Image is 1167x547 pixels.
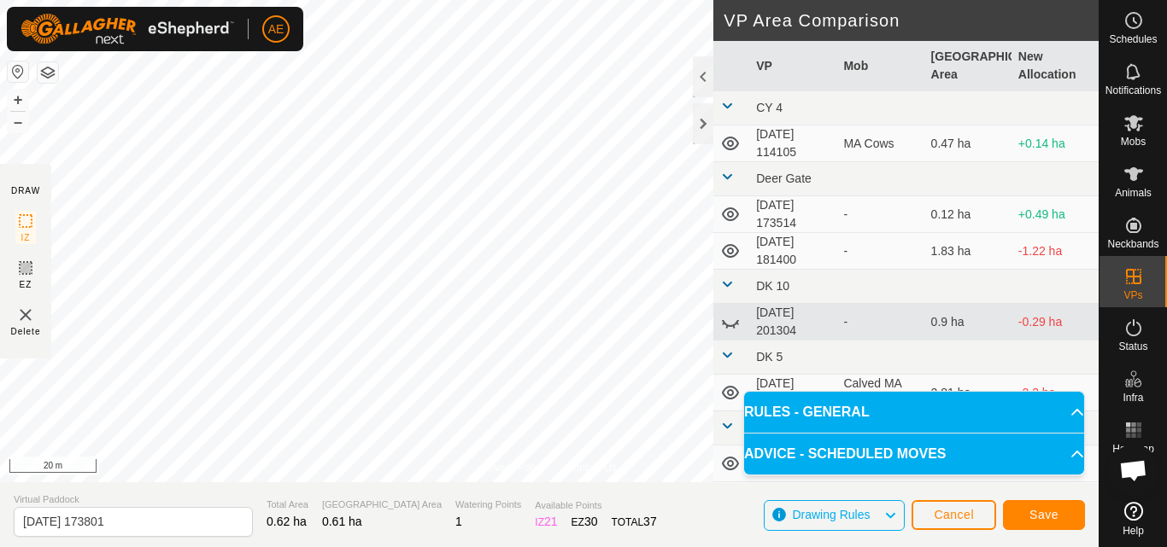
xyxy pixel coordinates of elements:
img: VP [15,305,36,325]
span: Mobs [1121,137,1146,147]
span: 21 [544,515,558,528]
a: Open chat [1108,445,1159,496]
span: DK 10 [756,279,789,293]
span: 1 [455,515,462,528]
span: EZ [20,278,32,291]
span: Available Points [535,498,656,513]
button: + [8,90,28,110]
div: EZ [572,513,598,531]
td: -1.22 ha [1012,233,1099,270]
a: Privacy Policy [482,460,546,475]
button: Map Layers [38,62,58,83]
th: [GEOGRAPHIC_DATA] Area [924,41,1012,91]
span: Neckbands [1107,239,1158,249]
img: Gallagher Logo [21,14,234,44]
span: Heatmap [1112,444,1154,454]
span: Help [1123,526,1144,536]
button: Save [1003,500,1085,530]
p-accordion-header: ADVICE - SCHEDULED MOVES [744,434,1084,474]
button: – [8,112,28,132]
span: Schedules [1109,34,1157,44]
td: [DATE] 201304 [749,304,836,340]
td: 0.9 ha [924,304,1012,340]
button: Cancel [912,500,996,530]
span: Animals [1115,188,1152,198]
td: [DATE] 181400 [749,233,836,270]
td: 0.71 ha [924,482,1012,519]
a: Help [1100,495,1167,543]
th: VP [749,41,836,91]
span: Watering Points [455,498,521,512]
a: Contact Us [566,460,617,475]
span: IZ [21,231,31,244]
td: [DATE] 161635 [749,375,836,411]
span: 30 [584,515,598,528]
span: 0.62 ha [267,515,307,528]
span: ADVICE - SCHEDULED MOVES [744,444,946,464]
td: 2.81 ha [924,375,1012,411]
td: +0.14 ha [1012,125,1099,162]
span: [GEOGRAPHIC_DATA] Area [322,498,442,512]
td: [DATE] 114005 [749,482,836,519]
div: TOTAL [612,513,657,531]
td: -0.1 ha [1012,482,1099,519]
span: Total Area [267,498,308,512]
th: Mob [836,41,924,91]
h2: VP Area Comparison [724,10,1099,31]
div: DRAW [11,184,40,197]
span: Cancel [934,508,974,521]
div: - [843,242,917,260]
span: DK 5 [756,350,783,364]
td: 0.47 ha [924,125,1012,162]
th: New Allocation [1012,41,1099,91]
td: -0.29 ha [1012,304,1099,340]
td: 0.12 ha [924,196,1012,233]
div: - [843,313,917,331]
div: Calved MA Cows [843,375,917,410]
td: [DATE] 173514 [749,196,836,233]
td: 1.83 ha [924,233,1012,270]
span: Notifications [1105,85,1161,96]
td: +0.49 ha [1012,196,1099,233]
span: 0.61 ha [322,515,362,528]
span: Infra [1123,393,1143,403]
span: Save [1029,508,1059,521]
span: VPs [1123,290,1142,300]
span: RULES - GENERAL [744,402,870,422]
div: MA Cows [843,135,917,153]
td: [DATE] 114105 [749,125,836,162]
span: 37 [643,515,657,528]
td: -2.2 ha [1012,375,1099,411]
span: Status [1118,341,1147,352]
span: Deer Gate [756,172,812,185]
span: CY 4 [756,101,783,114]
button: Reset Map [8,61,28,82]
span: Drawing Rules [792,508,870,521]
span: Virtual Paddock [14,492,253,507]
span: AE [268,20,284,38]
span: Delete [11,325,41,338]
p-accordion-header: RULES - GENERAL [744,392,1084,433]
div: - [843,206,917,224]
div: IZ [535,513,557,531]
